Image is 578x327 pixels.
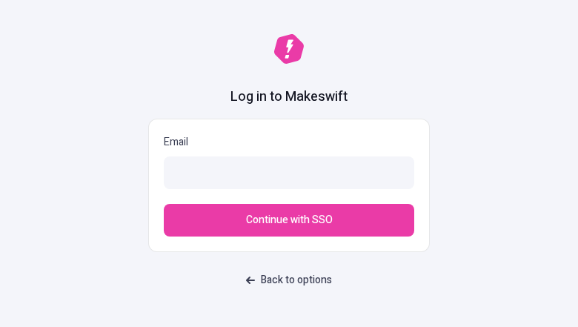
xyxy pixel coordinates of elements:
input: Email [164,156,414,189]
a: Back to options [237,267,341,294]
button: Continue with SSO [164,204,414,237]
span: Continue with SSO [246,212,333,228]
h1: Log in to Makeswift [230,87,348,107]
p: Email [164,134,414,151]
